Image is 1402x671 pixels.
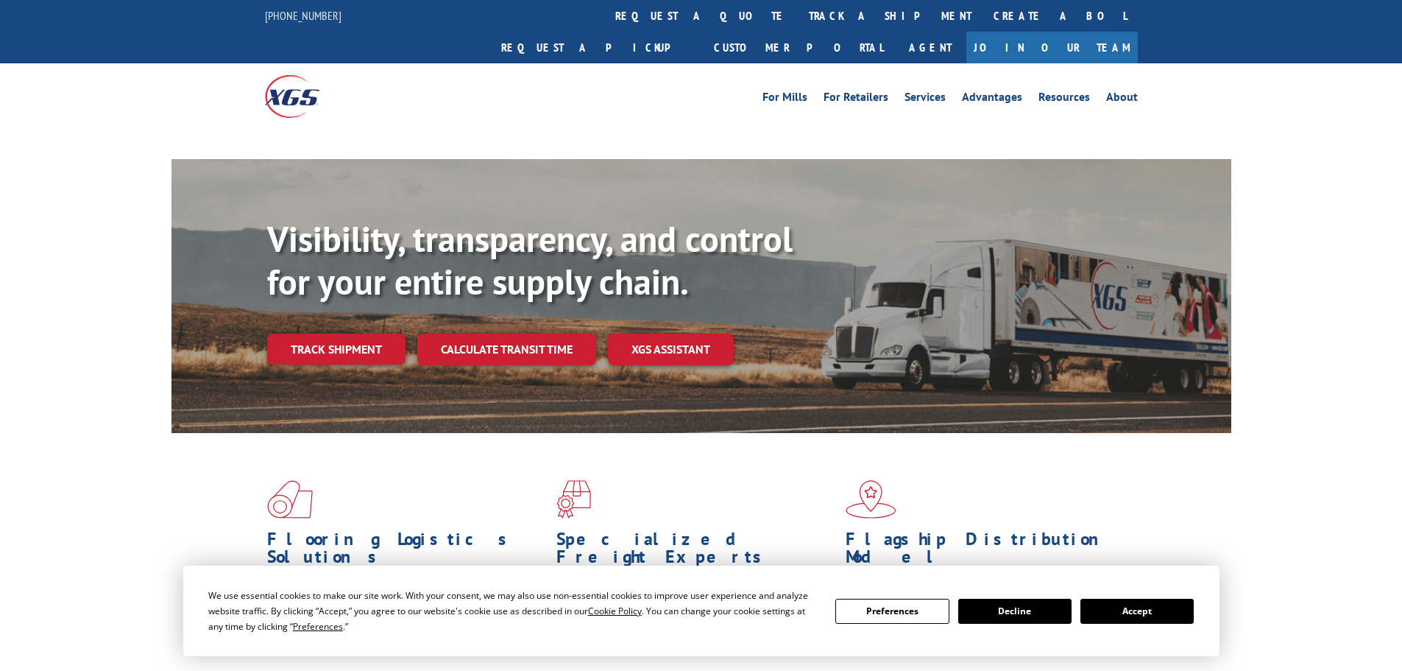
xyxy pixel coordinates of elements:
[1038,91,1090,108] a: Resources
[293,620,343,633] span: Preferences
[417,334,596,365] a: Calculate transit time
[762,91,807,108] a: For Mills
[490,32,703,63] a: Request a pickup
[703,32,894,63] a: Customer Portal
[556,530,835,573] h1: Specialized Freight Experts
[265,8,341,23] a: [PHONE_NUMBER]
[183,566,1219,656] div: Cookie Consent Prompt
[824,91,888,108] a: For Retailers
[267,480,313,519] img: xgs-icon-total-supply-chain-intelligence-red
[894,32,966,63] a: Agent
[608,334,734,365] a: XGS ASSISTANT
[556,480,591,519] img: xgs-icon-focused-on-flooring-red
[835,599,949,624] button: Preferences
[958,599,1072,624] button: Decline
[962,91,1022,108] a: Advantages
[267,334,406,365] a: Track shipment
[588,605,642,617] span: Cookie Policy
[846,530,1124,573] h1: Flagship Distribution Model
[1106,91,1138,108] a: About
[267,216,793,304] b: Visibility, transparency, and control for your entire supply chain.
[208,588,818,634] div: We use essential cookies to make our site work. With your consent, we may also use non-essential ...
[966,32,1138,63] a: Join Our Team
[1080,599,1194,624] button: Accept
[904,91,946,108] a: Services
[846,480,896,519] img: xgs-icon-flagship-distribution-model-red
[267,530,545,573] h1: Flooring Logistics Solutions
